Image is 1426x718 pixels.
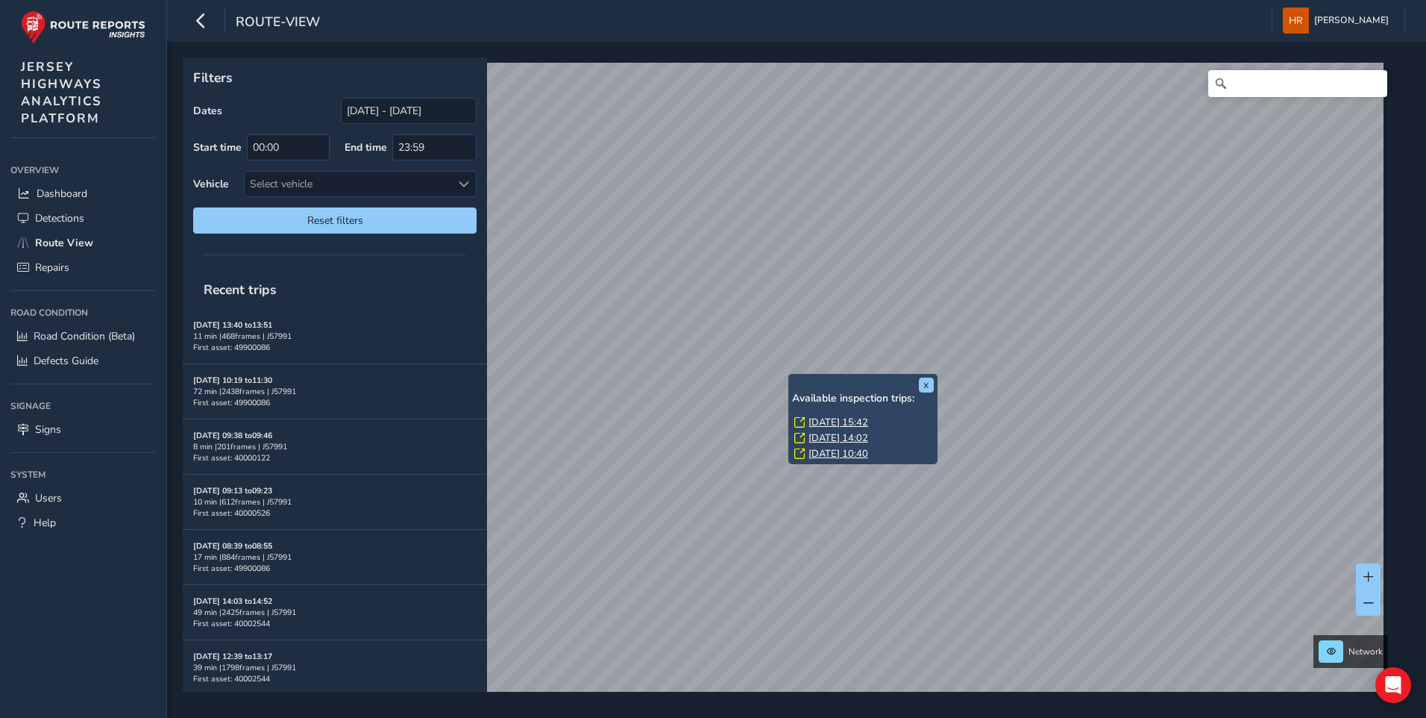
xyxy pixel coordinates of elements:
span: First asset: 40002544 [193,673,270,684]
h6: Available inspection trips: [792,393,934,405]
a: [DATE] 14:02 [808,431,868,445]
span: [PERSON_NAME] [1314,7,1389,34]
span: Reset filters [204,213,465,228]
strong: [DATE] 10:19 to 11:30 [193,375,272,386]
a: Dashboard [10,181,156,206]
strong: [DATE] 14:03 to 14:52 [193,596,272,607]
button: Reset filters [193,207,477,234]
div: Signage [10,395,156,417]
span: Road Condition (Beta) [34,329,135,343]
span: First asset: 49900086 [193,563,270,574]
span: First asset: 40000526 [193,508,270,519]
a: Repairs [10,255,156,280]
div: 11 min | 468 frames | J57991 [193,331,477,342]
a: Help [10,511,156,535]
strong: [DATE] 12:39 to 13:17 [193,651,272,662]
span: First asset: 49900086 [193,342,270,353]
div: 72 min | 2438 frames | J57991 [193,386,477,397]
span: First asset: 40000122 [193,452,270,463]
a: Road Condition (Beta) [10,324,156,349]
div: 49 min | 2425 frames | J57991 [193,607,477,618]
a: Users [10,486,156,511]
strong: [DATE] 13:40 to 13:51 [193,319,272,331]
div: 17 min | 884 frames | J57991 [193,552,477,563]
label: Start time [193,140,242,154]
div: Road Condition [10,302,156,324]
span: Dashboard [37,187,87,201]
button: x [919,378,934,393]
input: Search [1208,70,1387,97]
div: System [10,463,156,486]
strong: [DATE] 08:39 to 08:55 [193,540,272,552]
label: Vehicle [193,177,229,191]
span: route-view [236,13,320,34]
div: Overview [10,159,156,181]
a: Route View [10,231,156,255]
span: Signs [35,422,61,437]
img: rr logo [21,10,145,44]
p: Filters [193,68,477,87]
span: Repairs [35,260,69,275]
label: End time [345,140,387,154]
a: [DATE] 10:40 [808,447,868,461]
span: JERSEY HIGHWAYS ANALYTICS PLATFORM [21,58,102,127]
span: Network [1348,646,1383,658]
strong: [DATE] 09:38 to 09:46 [193,430,272,441]
span: Help [34,516,56,530]
div: 39 min | 1798 frames | J57991 [193,662,477,673]
img: diamond-layout [1283,7,1309,34]
div: 10 min | 612 frames | J57991 [193,496,477,508]
span: Recent trips [193,270,287,309]
div: 8 min | 201 frames | J57991 [193,441,477,452]
a: [DATE] 15:42 [808,416,868,429]
span: First asset: 49900086 [193,397,270,408]
span: Users [35,491,62,505]
button: [PERSON_NAME] [1283,7,1394,34]
div: Open Intercom Messenger [1375,667,1411,703]
span: Detections [35,211,84,225]
span: Route View [35,236,93,250]
a: Defects Guide [10,349,156,373]
div: Select vehicle [245,172,451,196]
span: Defects Guide [34,354,98,368]
label: Dates [193,104,222,118]
span: First asset: 40002544 [193,618,270,629]
a: Signs [10,417,156,442]
canvas: Map [188,63,1383,709]
a: Detections [10,206,156,231]
strong: [DATE] 09:13 to 09:23 [193,485,272,496]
